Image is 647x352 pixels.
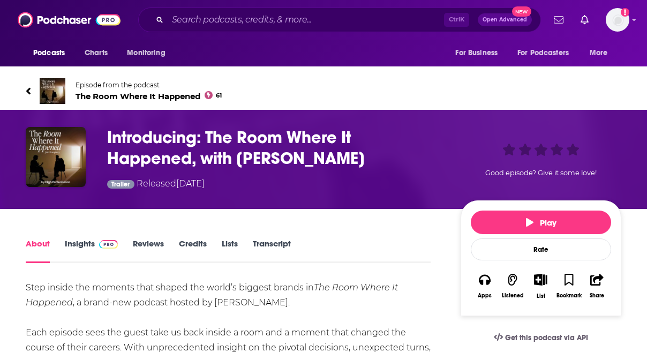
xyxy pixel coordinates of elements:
[127,46,165,61] span: Monitoring
[606,8,629,32] button: Show profile menu
[33,46,65,61] span: Podcasts
[576,11,593,29] a: Show notifications dropdown
[471,211,611,234] button: Play
[590,293,604,299] div: Share
[478,13,532,26] button: Open AdvancedNew
[527,267,555,306] div: Show More ButtonList
[530,274,552,286] button: Show More Button
[505,333,588,342] span: Get this podcast via API
[483,17,527,23] span: Open Advanced
[26,127,86,187] img: Introducing: The Room Where It Happened, with Jake Humphrey
[485,169,597,177] span: Good episode? Give it some love!
[119,43,179,63] button: open menu
[502,293,524,299] div: Listened
[510,43,584,63] button: open menu
[606,8,629,32] img: User Profile
[99,240,118,249] img: Podchaser Pro
[512,6,531,17] span: New
[471,267,499,306] button: Apps
[40,78,65,104] img: The Room Where It Happened
[606,8,629,32] span: Logged in as Naomiumusic
[590,46,608,61] span: More
[583,267,611,306] button: Share
[582,43,621,63] button: open menu
[455,46,498,61] span: For Business
[18,10,121,30] img: Podchaser - Follow, Share and Rate Podcasts
[478,293,492,299] div: Apps
[471,238,611,260] div: Rate
[216,93,222,98] span: 61
[111,181,130,188] span: Trailer
[499,267,526,306] button: Listened
[537,293,545,299] div: List
[107,127,443,169] h1: Introducing: The Room Where It Happened, with Jake Humphrey
[179,238,207,263] a: Credits
[556,293,582,299] div: Bookmark
[168,11,444,28] input: Search podcasts, credits, & more...
[485,325,597,351] a: Get this podcast via API
[550,11,568,29] a: Show notifications dropdown
[222,238,238,263] a: Lists
[26,78,621,104] a: The Room Where It HappenedEpisode from the podcastThe Room Where It Happened61
[76,81,222,89] span: Episode from the podcast
[107,177,205,192] div: Released [DATE]
[517,46,569,61] span: For Podcasters
[26,43,79,63] button: open menu
[253,238,291,263] a: Transcript
[65,238,118,263] a: InsightsPodchaser Pro
[555,267,583,306] button: Bookmark
[26,238,50,263] a: About
[526,218,556,228] span: Play
[133,238,164,263] a: Reviews
[621,8,629,17] svg: Add a profile image
[138,8,541,32] div: Search podcasts, credits, & more...
[85,46,108,61] span: Charts
[448,43,511,63] button: open menu
[76,91,222,101] span: The Room Where It Happened
[444,13,469,27] span: Ctrl K
[78,43,114,63] a: Charts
